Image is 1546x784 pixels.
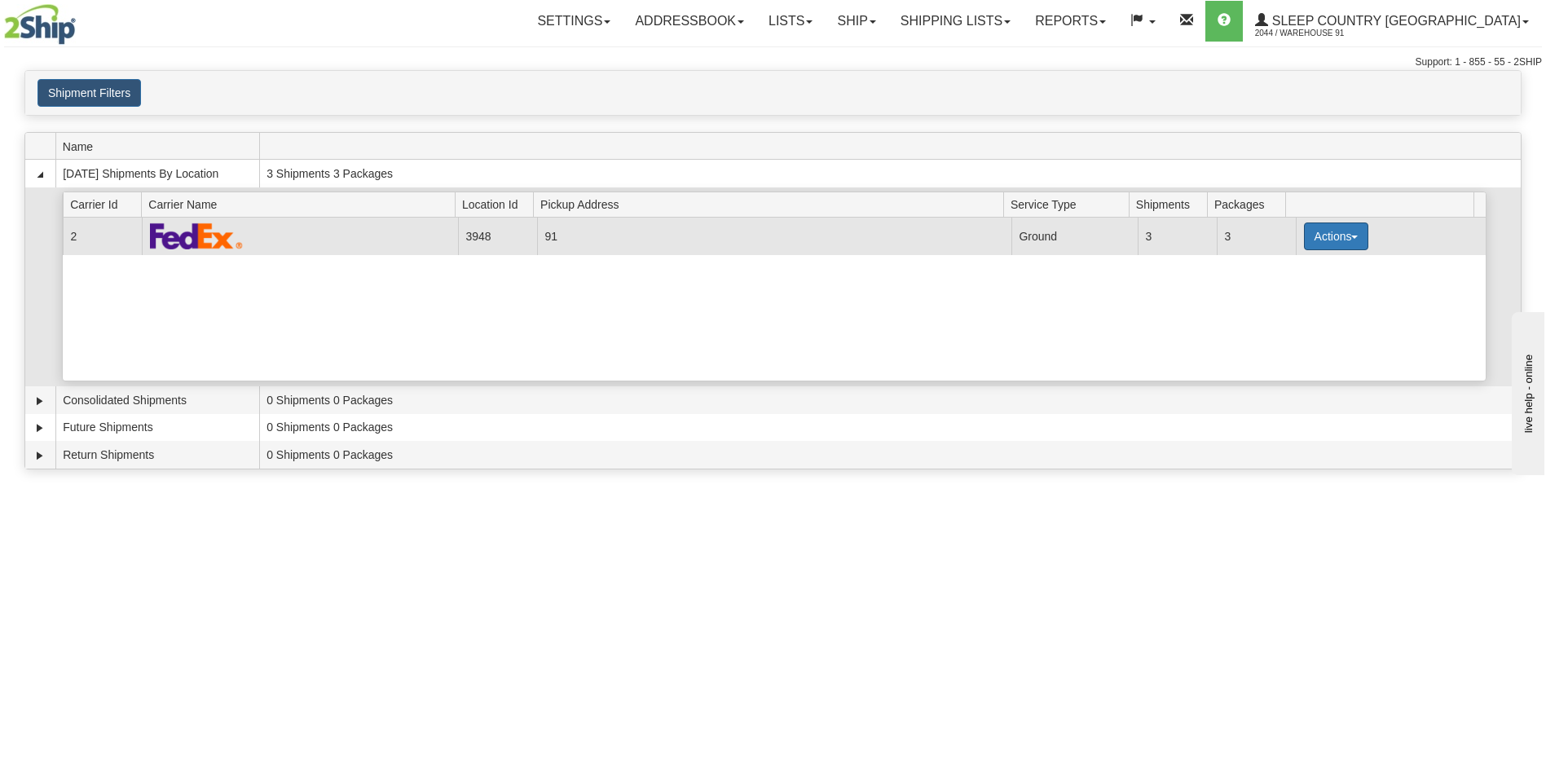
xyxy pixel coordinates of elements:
span: Location Id [462,192,534,217]
span: Sleep Country [GEOGRAPHIC_DATA] [1268,14,1521,28]
span: 2044 / Warehouse 91 [1255,25,1377,42]
td: 3948 [458,218,537,254]
td: 2 [63,218,142,254]
td: Consolidated Shipments [55,386,259,414]
td: Return Shipments [55,441,259,469]
a: Lists [756,1,825,42]
td: Ground [1011,218,1138,254]
iframe: chat widget [1509,309,1544,475]
button: Actions [1304,222,1369,250]
a: Collapse [32,166,48,183]
td: 0 Shipments 0 Packages [259,414,1521,442]
td: Future Shipments [55,414,259,442]
a: Expand [32,393,48,409]
img: FedEx Express® [150,222,244,249]
span: Service Type [1011,192,1129,217]
td: 91 [537,218,1011,254]
a: Expand [32,447,48,464]
a: Settings [525,1,623,42]
div: live help - online [12,14,151,26]
span: Carrier Id [70,192,142,217]
span: Pickup Address [540,192,1003,217]
td: 0 Shipments 0 Packages [259,386,1521,414]
a: Shipping lists [888,1,1023,42]
img: logo2044.jpg [4,4,76,45]
a: Sleep Country [GEOGRAPHIC_DATA] 2044 / Warehouse 91 [1243,1,1541,42]
td: 3 [1217,218,1296,254]
a: Ship [825,1,888,42]
td: 3 Shipments 3 Packages [259,160,1521,187]
a: Addressbook [623,1,756,42]
button: Shipment Filters [37,79,141,107]
div: Support: 1 - 855 - 55 - 2SHIP [4,55,1542,69]
a: Reports [1023,1,1118,42]
td: 3 [1138,218,1217,254]
td: 0 Shipments 0 Packages [259,441,1521,469]
span: Shipments [1136,192,1208,217]
td: [DATE] Shipments By Location [55,160,259,187]
span: Carrier Name [148,192,455,217]
a: Expand [32,420,48,436]
span: Packages [1214,192,1286,217]
span: Name [63,134,259,159]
